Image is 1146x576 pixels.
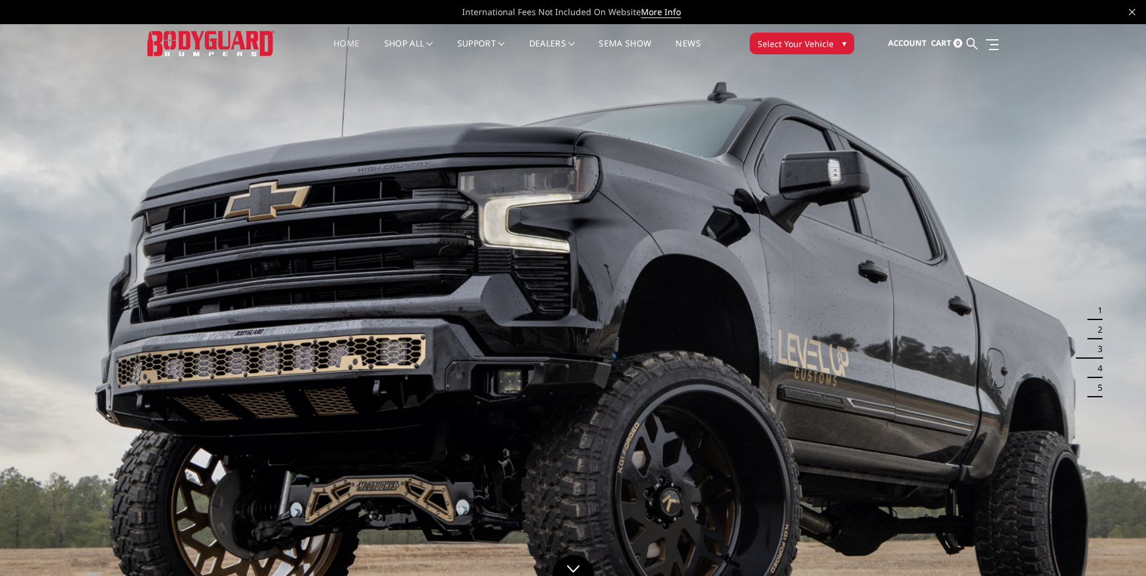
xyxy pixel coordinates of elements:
img: BODYGUARD BUMPERS [147,31,274,56]
span: Cart [931,37,951,48]
button: 1 of 5 [1090,301,1103,320]
span: Account [888,37,927,48]
a: Cart 0 [931,27,962,60]
a: shop all [384,39,433,63]
a: Dealers [529,39,575,63]
span: ▾ [842,37,846,50]
a: Support [457,39,505,63]
span: 0 [953,39,962,48]
a: Account [888,27,927,60]
button: 2 of 5 [1090,320,1103,339]
a: Home [333,39,359,63]
span: Select Your Vehicle [758,37,834,50]
a: More Info [641,6,681,18]
button: Select Your Vehicle [750,33,854,54]
iframe: Chat Widget [1086,518,1146,576]
a: SEMA Show [599,39,651,63]
button: 3 of 5 [1090,339,1103,359]
a: News [675,39,700,63]
button: 5 of 5 [1090,378,1103,397]
button: 4 of 5 [1090,359,1103,378]
a: Click to Down [552,555,594,576]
